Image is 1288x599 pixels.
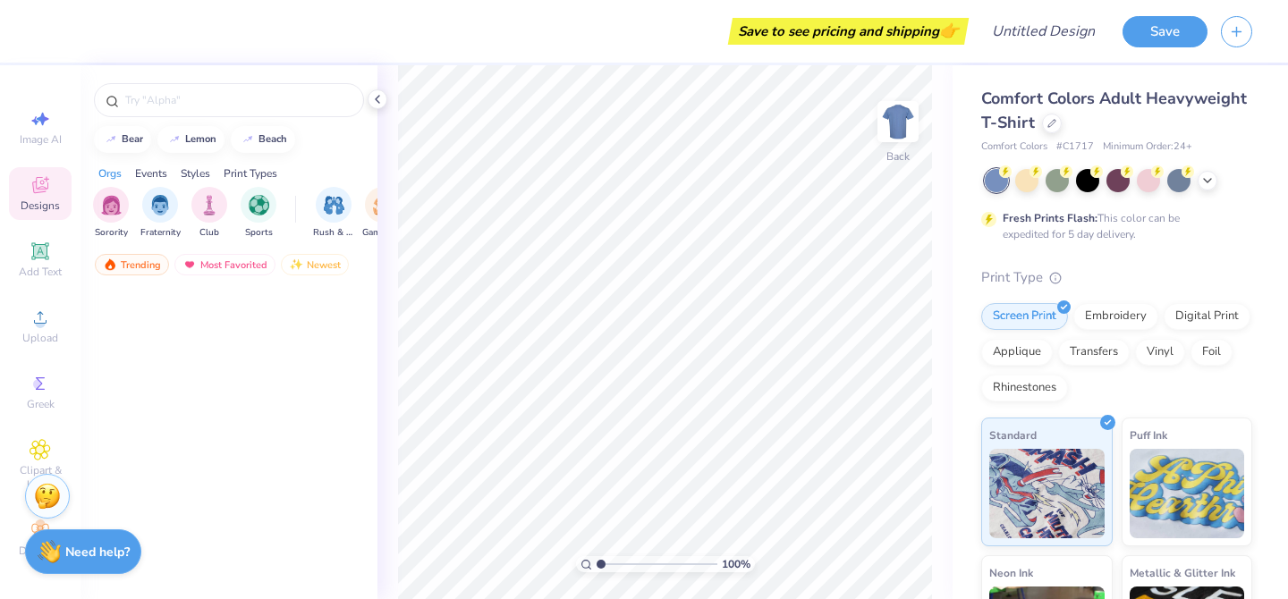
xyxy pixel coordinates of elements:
[362,187,403,240] button: filter button
[981,375,1068,401] div: Rhinestones
[93,187,129,240] div: filter for Sorority
[1058,339,1130,366] div: Transfers
[27,397,55,411] span: Greek
[182,258,197,271] img: most_fav.gif
[231,126,295,153] button: beach
[93,187,129,240] button: filter button
[104,134,118,145] img: trend_line.gif
[981,267,1252,288] div: Print Type
[19,544,62,558] span: Decorate
[1130,426,1167,444] span: Puff Ink
[1073,303,1158,330] div: Embroidery
[1003,210,1223,242] div: This color can be expedited for 5 day delivery.
[939,20,959,41] span: 👉
[722,556,750,572] span: 100 %
[241,187,276,240] div: filter for Sports
[21,198,60,213] span: Designs
[281,254,349,275] div: Newest
[249,195,269,215] img: Sports Image
[978,13,1109,49] input: Untitled Design
[981,303,1068,330] div: Screen Print
[1130,563,1235,582] span: Metallic & Glitter Ink
[989,426,1037,444] span: Standard
[150,195,170,215] img: Fraternity Image
[140,187,181,240] button: filter button
[19,265,62,279] span: Add Text
[373,195,394,215] img: Game Day Image
[981,339,1053,366] div: Applique
[1130,449,1245,538] img: Puff Ink
[981,88,1247,133] span: Comfort Colors Adult Heavyweight T-Shirt
[103,258,117,271] img: trending.gif
[135,165,167,181] div: Events
[313,187,354,240] button: filter button
[289,258,303,271] img: Newest.gif
[94,126,151,153] button: bear
[123,91,352,109] input: Try "Alpha"
[95,254,169,275] div: Trending
[20,132,62,147] span: Image AI
[185,134,216,144] div: lemon
[174,254,275,275] div: Most Favorited
[199,226,219,240] span: Club
[313,226,354,240] span: Rush & Bid
[362,187,403,240] div: filter for Game Day
[313,187,354,240] div: filter for Rush & Bid
[1003,211,1097,225] strong: Fresh Prints Flash:
[191,187,227,240] button: filter button
[199,195,219,215] img: Club Image
[1191,339,1233,366] div: Foil
[140,226,181,240] span: Fraternity
[22,331,58,345] span: Upload
[1056,139,1094,155] span: # C1717
[989,449,1105,538] img: Standard
[122,134,143,144] div: bear
[181,165,210,181] div: Styles
[886,148,910,165] div: Back
[258,134,287,144] div: beach
[224,165,277,181] div: Print Types
[362,226,403,240] span: Game Day
[989,563,1033,582] span: Neon Ink
[95,226,128,240] span: Sorority
[1135,339,1185,366] div: Vinyl
[241,134,255,145] img: trend_line.gif
[981,139,1047,155] span: Comfort Colors
[101,195,122,215] img: Sorority Image
[167,134,182,145] img: trend_line.gif
[1123,16,1207,47] button: Save
[65,544,130,561] strong: Need help?
[98,165,122,181] div: Orgs
[9,463,72,492] span: Clipart & logos
[1103,139,1192,155] span: Minimum Order: 24 +
[191,187,227,240] div: filter for Club
[245,226,273,240] span: Sports
[157,126,225,153] button: lemon
[1164,303,1250,330] div: Digital Print
[324,195,344,215] img: Rush & Bid Image
[140,187,181,240] div: filter for Fraternity
[880,104,916,139] img: Back
[733,18,964,45] div: Save to see pricing and shipping
[241,187,276,240] button: filter button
